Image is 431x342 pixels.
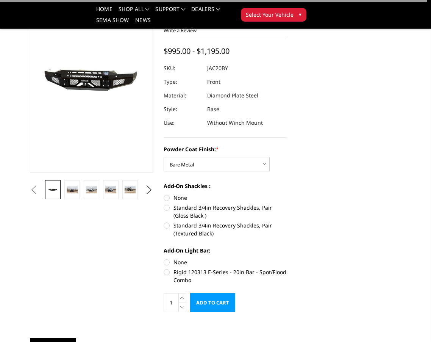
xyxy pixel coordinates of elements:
img: 2020-2023 Chevrolet Silverado 2500-3500 - FT Series - Base Front Bumper [105,186,116,193]
dt: Style: [164,102,201,116]
dd: Front [207,75,220,89]
label: Rigid 120313 E-Series - 20in Bar - Spot/Flood Combo [164,268,287,284]
img: 2020-2023 Chevrolet Silverado 2500-3500 - FT Series - Base Front Bumper [125,186,136,193]
span: Select Your Vehicle [246,11,294,19]
dt: Material: [164,89,201,102]
iframe: Chat Widget [393,306,431,342]
a: Home [96,6,112,17]
button: Next [144,184,155,196]
span: $995.00 - $1,195.00 [164,46,230,56]
dd: JAC20BY [207,61,228,75]
dt: SKU: [164,61,201,75]
label: Add-On Light Bar: [164,246,287,254]
label: Standard 3/4in Recovery Shackles, Pair (Gloss Black ) [164,204,287,220]
dd: Base [207,102,219,116]
button: Select Your Vehicle [241,8,306,22]
label: Add-On Shackles : [164,182,287,190]
a: shop all [119,6,149,17]
a: SEMA Show [96,17,129,28]
img: 2020-2023 Chevrolet Silverado 2500-3500 - FT Series - Base Front Bumper [86,186,97,193]
dd: Without Winch Mount [207,116,263,130]
a: News [135,17,151,28]
a: Dealers [191,6,220,17]
span: ▾ [299,10,301,18]
dt: Type: [164,75,201,89]
a: Support [155,6,185,17]
a: Write a Review [164,27,197,34]
label: None [164,258,287,266]
dt: Use: [164,116,201,130]
label: None [164,194,287,202]
img: 2020-2023 Chevrolet Silverado 2500-3500 - FT Series - Base Front Bumper [67,186,78,193]
dd: Diamond Plate Steel [207,89,258,102]
button: Previous [28,184,39,196]
label: Powder Coat Finish: [164,145,287,153]
label: Standard 3/4in Recovery Shackles, Pair (Textured Black) [164,221,287,237]
input: Add to Cart [190,293,235,312]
